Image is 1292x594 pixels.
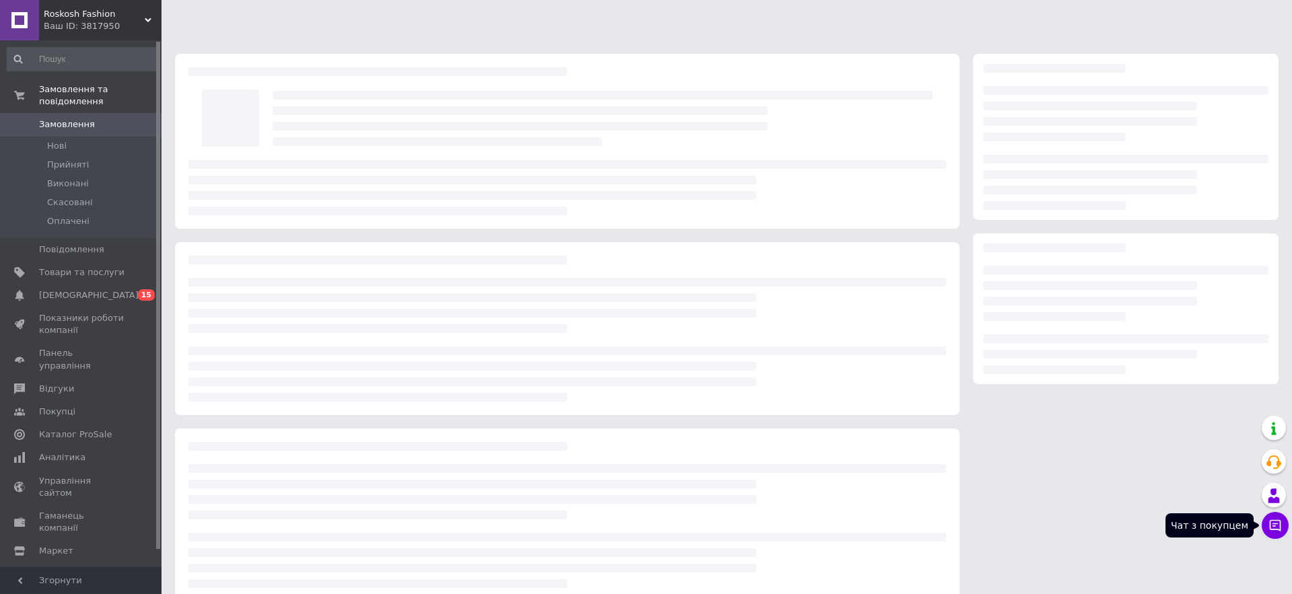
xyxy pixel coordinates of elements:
span: [DEMOGRAPHIC_DATA] [39,289,139,301]
span: Покупці [39,406,75,418]
div: Ваш ID: 3817950 [44,20,161,32]
span: Маркет [39,545,73,557]
span: Нові [47,140,67,152]
span: Показники роботи компанії [39,312,124,336]
span: Прийняті [47,159,89,171]
span: Відгуки [39,383,74,395]
span: Аналітика [39,451,85,463]
span: Виконані [47,178,89,190]
span: Каталог ProSale [39,429,112,441]
button: Чат з покупцем [1262,512,1289,539]
div: Чат з покупцем [1165,513,1254,537]
span: Товари та послуги [39,266,124,279]
span: Оплачені [47,215,89,227]
span: Замовлення [39,118,95,131]
input: Пошук [7,47,159,71]
span: Замовлення та повідомлення [39,83,161,108]
span: Панель управління [39,347,124,371]
span: Повідомлення [39,244,104,256]
span: 15 [138,289,155,301]
span: Управління сайтом [39,475,124,499]
span: Гаманець компанії [39,510,124,534]
span: Скасовані [47,196,93,209]
span: Roskosh Fashion [44,8,145,20]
